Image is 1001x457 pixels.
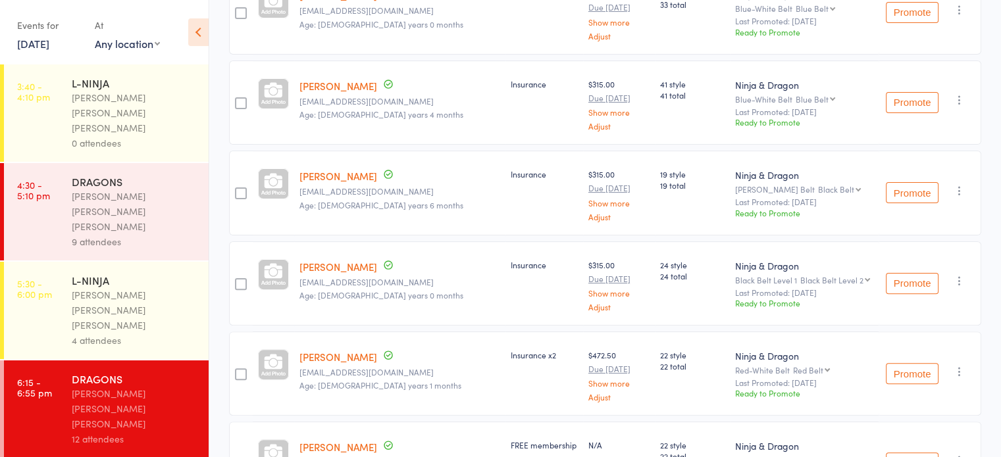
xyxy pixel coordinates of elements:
[299,187,500,196] small: irachel@live.com.au
[299,18,463,30] span: Age: [DEMOGRAPHIC_DATA] years 0 months
[660,180,725,191] span: 19 total
[818,185,854,193] div: Black Belt
[588,78,650,130] div: $315.00
[735,366,874,374] div: Red-White Belt
[735,26,874,37] div: Ready to Promote
[588,122,650,130] a: Adjust
[886,273,938,294] button: Promote
[588,259,650,311] div: $315.00
[588,108,650,116] a: Show more
[660,439,725,450] span: 22 style
[588,349,650,401] div: $472.50
[72,287,197,333] div: [PERSON_NAME] [PERSON_NAME] [PERSON_NAME]
[660,349,725,360] span: 22 style
[735,276,874,284] div: Black Belt Level 1
[511,168,578,180] div: Insurance
[735,387,874,398] div: Ready to Promote
[299,289,463,301] span: Age: [DEMOGRAPHIC_DATA] years 0 months
[588,183,650,193] small: Due [DATE]
[735,349,874,362] div: Ninja & Dragon
[72,372,197,386] div: DRAGONS
[588,439,650,450] div: N/A
[588,379,650,387] a: Show more
[735,95,874,103] div: Blue-White Belt
[72,76,197,90] div: L-NINJA
[299,108,463,120] span: Age: [DEMOGRAPHIC_DATA] years 4 months
[735,207,874,218] div: Ready to Promote
[17,180,50,201] time: 4:30 - 5:10 pm
[72,431,197,446] div: 12 attendees
[800,276,863,284] div: Black Belt Level 2
[511,259,578,270] div: Insurance
[588,302,650,311] a: Adjust
[17,278,52,299] time: 5:30 - 6:00 pm
[588,3,650,12] small: Due [DATE]
[660,89,725,101] span: 41 total
[588,212,650,221] a: Adjust
[796,95,829,103] div: Blue Belt
[793,366,823,374] div: Red Belt
[660,78,725,89] span: 41 style
[17,14,82,36] div: Events for
[735,168,874,181] div: Ninja & Dragon
[735,78,874,91] div: Ninja & Dragon
[95,14,160,36] div: At
[299,350,377,364] a: [PERSON_NAME]
[299,440,377,454] a: [PERSON_NAME]
[72,234,197,249] div: 9 attendees
[735,297,874,308] div: Ready to Promote
[796,4,829,12] div: Blue Belt
[886,92,938,113] button: Promote
[299,379,461,391] span: Age: [DEMOGRAPHIC_DATA] years 1 months
[660,270,725,281] span: 24 total
[735,4,874,12] div: Blue-White Belt
[588,18,650,26] a: Show more
[735,116,874,128] div: Ready to Promote
[299,368,500,377] small: meinrichtung@gmail.com
[299,97,500,106] small: yamasumalatha@gmail.com
[735,107,874,116] small: Last Promoted: [DATE]
[72,386,197,431] div: [PERSON_NAME] [PERSON_NAME] [PERSON_NAME]
[299,199,463,210] span: Age: [DEMOGRAPHIC_DATA] years 6 months
[588,168,650,220] div: $315.00
[17,377,52,398] time: 6:15 - 6:55 pm
[95,36,160,51] div: Any location
[886,182,938,203] button: Promote
[735,259,874,272] div: Ninja & Dragon
[511,439,578,450] div: FREE membership
[17,36,49,51] a: [DATE]
[72,273,197,287] div: L-NINJA
[588,93,650,103] small: Due [DATE]
[735,288,874,297] small: Last Promoted: [DATE]
[72,189,197,234] div: [PERSON_NAME] [PERSON_NAME] [PERSON_NAME]
[735,185,874,193] div: [PERSON_NAME] Belt
[588,393,650,401] a: Adjust
[72,333,197,348] div: 4 attendees
[4,163,209,260] a: 4:30 -5:10 pmDRAGONS[PERSON_NAME] [PERSON_NAME] [PERSON_NAME]9 attendees
[660,360,725,372] span: 22 total
[588,274,650,283] small: Due [DATE]
[4,64,209,162] a: 3:40 -4:10 pmL-NINJA[PERSON_NAME] [PERSON_NAME] [PERSON_NAME]0 attendees
[735,378,874,387] small: Last Promoted: [DATE]
[588,364,650,373] small: Due [DATE]
[660,168,725,180] span: 19 style
[4,262,209,359] a: 5:30 -6:00 pmL-NINJA[PERSON_NAME] [PERSON_NAME] [PERSON_NAME]4 attendees
[17,81,50,102] time: 3:40 - 4:10 pm
[299,260,377,274] a: [PERSON_NAME]
[299,169,377,183] a: [PERSON_NAME]
[299,79,377,93] a: [PERSON_NAME]
[588,32,650,40] a: Adjust
[588,199,650,207] a: Show more
[72,174,197,189] div: DRAGONS
[511,349,578,360] div: Insurance x2
[735,197,874,206] small: Last Promoted: [DATE]
[72,135,197,151] div: 0 attendees
[735,16,874,26] small: Last Promoted: [DATE]
[72,90,197,135] div: [PERSON_NAME] [PERSON_NAME] [PERSON_NAME]
[511,78,578,89] div: Insurance
[588,289,650,297] a: Show more
[886,2,938,23] button: Promote
[660,259,725,270] span: 24 style
[886,363,938,384] button: Promote
[299,277,500,287] small: windogwow@gmail.com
